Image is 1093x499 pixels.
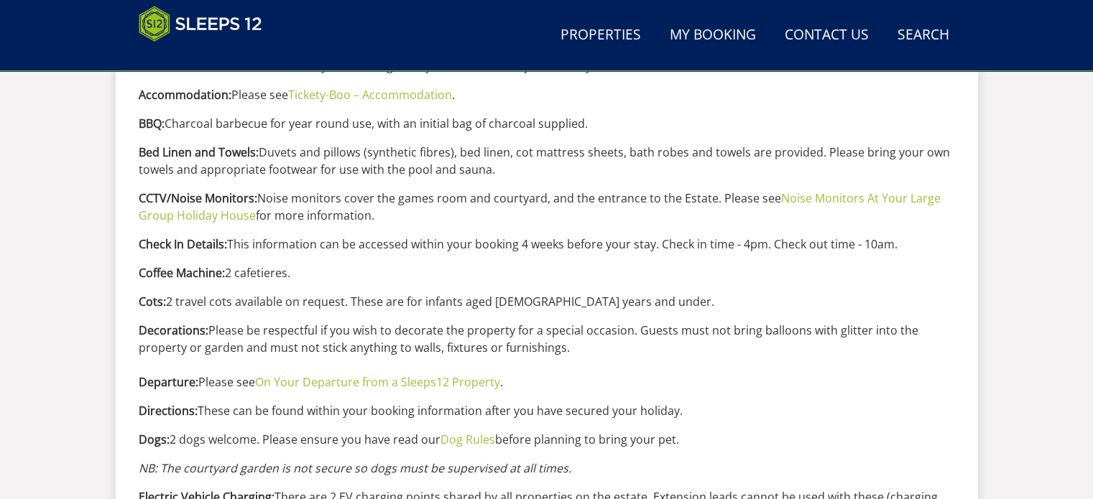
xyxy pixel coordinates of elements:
p: Duvets and pillows (synthetic fibres), bed linen, cot mattress sheets, bath robes and towels are ... [139,144,955,178]
strong: Cots: [139,294,166,309]
strong: Bed Linen and Towels: [139,144,259,160]
a: On Your Departure from a Sleeps12 Property [255,374,500,390]
p: These can be found within your booking information after you have secured your holiday. [139,402,955,419]
p: Please be respectful if you wish to decorate the property for a special occasion. Guests must not... [139,322,955,391]
p: 2 dogs welcome. Please ensure you have read our before planning to bring your pet. [139,431,955,448]
img: Sleeps 12 [139,6,262,42]
strong: Address: [139,58,186,74]
strong: CCTV/Noise Monitors: [139,190,257,206]
a: Dog Rules [441,432,495,447]
strong: Decorations: [139,322,208,338]
p: Charcoal barbecue for year round use, with an initial bag of charcoal supplied. [139,115,955,132]
em: NB: The courtyard garden is not secure so dogs must be supervised at all times. [139,460,571,476]
a: Noise Monitors At Your Large Group Holiday House [139,190,941,223]
a: My Booking [664,19,762,52]
p: 2 cafetieres. [139,264,955,281]
a: Properties [555,19,647,52]
p: Please see . [139,86,955,103]
p: Noise monitors cover the games room and courtyard, and the entrance to the Estate. Please see for... [139,190,955,224]
strong: Check In Details: [139,236,227,252]
a: Contact Us [779,19,875,52]
strong: Accommodation: [139,87,231,103]
strong: BBQ: [139,116,165,131]
a: Search [892,19,955,52]
strong: Dogs: [139,432,170,447]
a: Tickety-Boo – Accommodation [288,87,452,103]
p: 2 travel cots available on request. These are for infants aged [DEMOGRAPHIC_DATA] years and under. [139,293,955,310]
p: This information can be accessed within your booking 4 weeks before your stay. Check in time - 4p... [139,235,955,253]
strong: Coffee Machine: [139,265,225,281]
strong: Departure: [139,374,198,390]
iframe: Customer reviews powered by Trustpilot [132,50,282,62]
strong: Directions: [139,403,198,419]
